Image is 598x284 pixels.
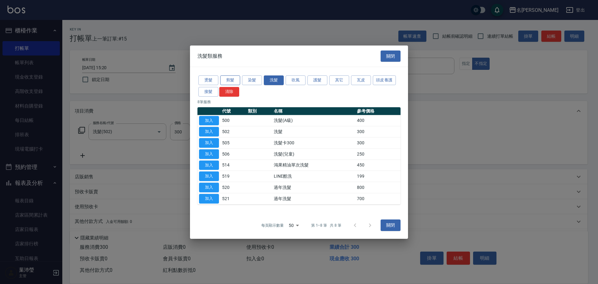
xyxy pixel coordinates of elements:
td: 700 [355,193,401,204]
th: 名稱 [272,107,355,115]
td: 400 [355,115,401,126]
td: 過年洗髮 [272,182,355,193]
p: 每頁顯示數量 [261,223,284,228]
th: 類別 [246,107,272,115]
td: 519 [221,171,246,182]
button: 染髮 [242,75,262,85]
td: 521 [221,193,246,204]
button: 加入 [199,160,219,170]
td: 300 [355,126,401,137]
button: 加入 [199,138,219,148]
td: 514 [221,160,246,171]
button: 燙髮 [198,75,218,85]
button: 剪髮 [220,75,240,85]
td: 199 [355,171,401,182]
td: 500 [221,115,246,126]
button: 瓦皮 [351,75,371,85]
button: 加入 [199,194,219,204]
button: 護髮 [307,75,327,85]
p: 第 1–8 筆 共 8 筆 [311,223,341,228]
button: 關閉 [381,219,401,231]
th: 參考價格 [355,107,401,115]
td: 過年洗髮 [272,193,355,204]
td: 250 [355,148,401,160]
td: 800 [355,182,401,193]
td: 450 [355,160,401,171]
td: 洗髮(兒童) [272,148,355,160]
td: 洗髮卡300 [272,137,355,148]
button: 頭皮養護 [373,75,396,85]
td: 洗髮 [272,126,355,137]
td: 520 [221,182,246,193]
button: 加入 [199,171,219,181]
button: 加入 [199,149,219,159]
button: 加入 [199,127,219,137]
span: 洗髮類服務 [197,53,222,59]
p: 8 筆服務 [197,99,401,104]
button: 加入 [199,183,219,192]
button: 洗髮 [264,75,284,85]
button: 清除 [219,87,239,97]
td: 502 [221,126,246,137]
td: LINE酷洗 [272,171,355,182]
td: 506 [221,148,246,160]
button: 接髮 [198,87,218,97]
button: 關閉 [381,50,401,62]
button: 吹風 [286,75,306,85]
button: 加入 [199,116,219,125]
td: 鴻果精油單次洗髮 [272,160,355,171]
button: 其它 [329,75,349,85]
td: 300 [355,137,401,148]
td: 505 [221,137,246,148]
th: 代號 [221,107,246,115]
div: 50 [286,217,301,233]
td: 洗髮(A級) [272,115,355,126]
